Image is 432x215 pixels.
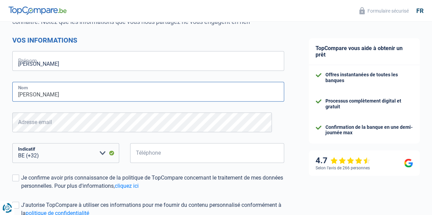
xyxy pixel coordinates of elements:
[309,38,420,65] div: TopCompare vous aide à obtenir un prêt
[325,72,413,83] div: Offres instantanées de toutes les banques
[12,36,284,44] h2: Vos informations
[316,166,370,170] div: Selon l’avis de 266 personnes
[416,7,423,15] div: fr
[130,143,284,163] input: 401020304
[325,98,413,110] div: Processus complètement digital et gratuit
[355,5,413,16] button: Formulaire sécurisé
[9,6,67,15] img: TopCompare Logo
[325,124,413,136] div: Confirmation de la banque en une demi-journée max
[316,156,371,166] div: 4.7
[115,183,139,189] a: cliquez ici
[21,174,284,190] div: Je confirme avoir pris connaissance de la politique de TopCompare concernant le traitement de mes...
